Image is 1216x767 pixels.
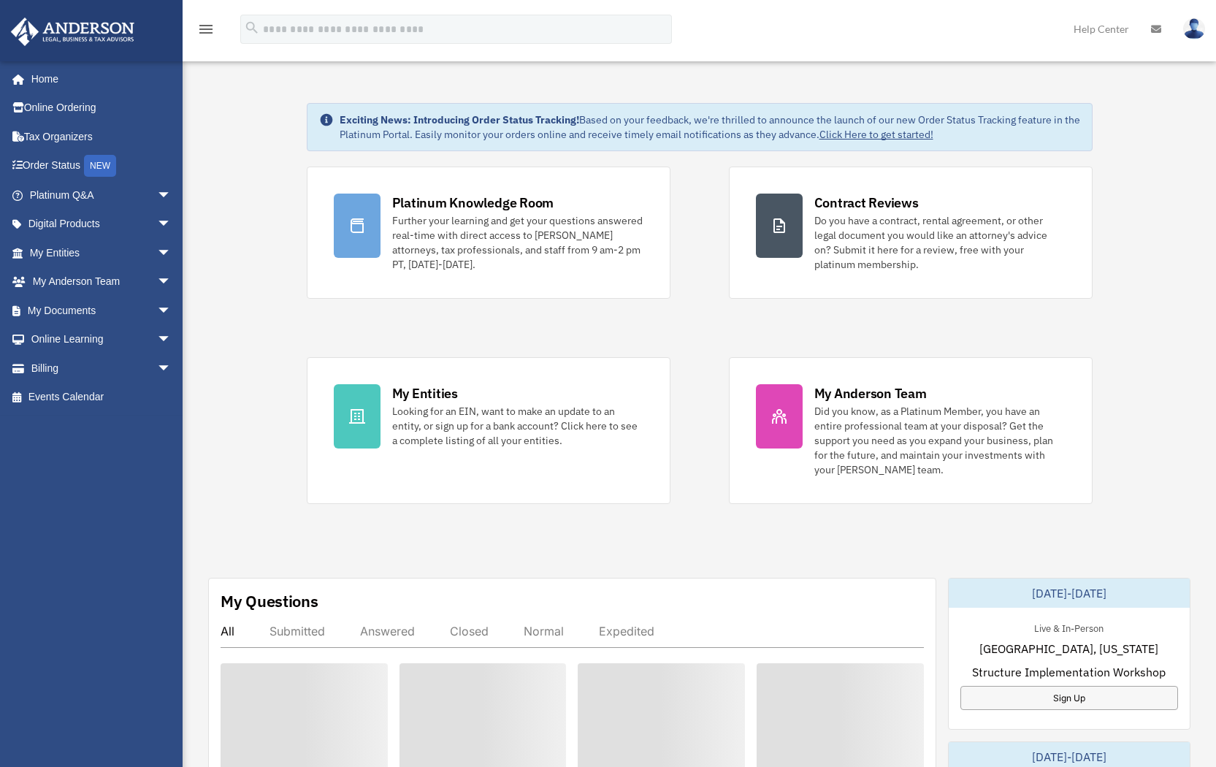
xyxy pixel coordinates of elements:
[221,624,234,638] div: All
[729,167,1093,299] a: Contract Reviews Do you have a contract, rental agreement, or other legal document you would like...
[244,20,260,36] i: search
[1183,18,1205,39] img: User Pic
[157,210,186,240] span: arrow_drop_down
[814,384,927,402] div: My Anderson Team
[197,26,215,38] a: menu
[10,325,194,354] a: Online Learningarrow_drop_down
[814,213,1066,272] div: Do you have a contract, rental agreement, or other legal document you would like an attorney's ad...
[157,296,186,326] span: arrow_drop_down
[392,404,643,448] div: Looking for an EIN, want to make an update to an entity, or sign up for a bank account? Click her...
[340,113,579,126] strong: Exciting News: Introducing Order Status Tracking!
[10,296,194,325] a: My Documentsarrow_drop_down
[340,112,1080,142] div: Based on your feedback, we're thrilled to announce the launch of our new Order Status Tracking fe...
[10,180,194,210] a: Platinum Q&Aarrow_drop_down
[157,238,186,268] span: arrow_drop_down
[450,624,489,638] div: Closed
[157,180,186,210] span: arrow_drop_down
[221,590,318,612] div: My Questions
[10,151,194,181] a: Order StatusNEW
[1022,619,1115,635] div: Live & In-Person
[392,194,554,212] div: Platinum Knowledge Room
[10,267,194,297] a: My Anderson Teamarrow_drop_down
[10,94,194,123] a: Online Ordering
[729,357,1093,504] a: My Anderson Team Did you know, as a Platinum Member, you have an entire professional team at your...
[10,210,194,239] a: Digital Productsarrow_drop_down
[307,167,670,299] a: Platinum Knowledge Room Further your learning and get your questions answered real-time with dire...
[84,155,116,177] div: NEW
[979,640,1158,657] span: [GEOGRAPHIC_DATA], [US_STATE]
[392,384,458,402] div: My Entities
[10,238,194,267] a: My Entitiesarrow_drop_down
[10,122,194,151] a: Tax Organizers
[949,579,1190,608] div: [DATE]-[DATE]
[814,404,1066,477] div: Did you know, as a Platinum Member, you have an entire professional team at your disposal? Get th...
[157,354,186,383] span: arrow_drop_down
[392,213,643,272] div: Further your learning and get your questions answered real-time with direct access to [PERSON_NAM...
[10,354,194,383] a: Billingarrow_drop_down
[157,267,186,297] span: arrow_drop_down
[157,325,186,355] span: arrow_drop_down
[7,18,139,46] img: Anderson Advisors Platinum Portal
[960,686,1178,710] a: Sign Up
[819,128,933,141] a: Click Here to get started!
[10,383,194,412] a: Events Calendar
[197,20,215,38] i: menu
[360,624,415,638] div: Answered
[599,624,654,638] div: Expedited
[814,194,919,212] div: Contract Reviews
[10,64,186,94] a: Home
[307,357,670,504] a: My Entities Looking for an EIN, want to make an update to an entity, or sign up for a bank accoun...
[269,624,325,638] div: Submitted
[524,624,564,638] div: Normal
[972,663,1166,681] span: Structure Implementation Workshop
